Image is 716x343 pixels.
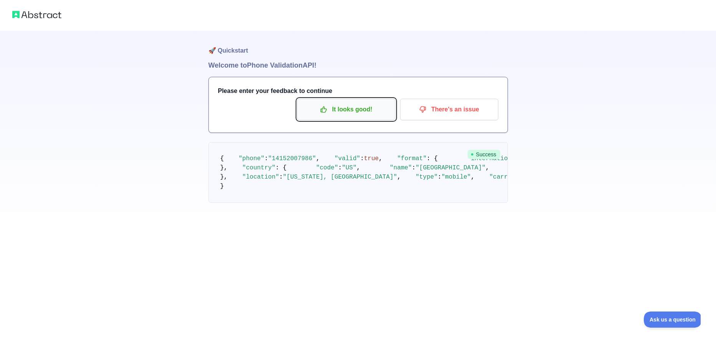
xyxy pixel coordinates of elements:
[427,155,438,162] span: : {
[220,155,707,190] code: }, }, }
[303,103,390,116] p: It looks good!
[360,155,364,162] span: :
[390,164,412,171] span: "name"
[338,164,342,171] span: :
[12,9,61,20] img: Abstract logo
[489,174,522,181] span: "carrier"
[468,150,500,159] span: Success
[471,174,475,181] span: ,
[316,164,338,171] span: "code"
[208,31,508,60] h1: 🚀 Quickstart
[397,155,427,162] span: "format"
[242,174,279,181] span: "location"
[239,155,265,162] span: "phone"
[415,174,438,181] span: "type"
[276,164,287,171] span: : {
[208,60,508,71] h1: Welcome to Phone Validation API!
[242,164,275,171] span: "country"
[316,155,320,162] span: ,
[644,312,701,328] iframe: Toggle Customer Support
[397,174,401,181] span: ,
[342,164,356,171] span: "US"
[334,155,360,162] span: "valid"
[364,155,379,162] span: true
[486,164,489,171] span: ,
[400,99,498,120] button: There's an issue
[357,164,360,171] span: ,
[220,155,224,162] span: {
[265,155,268,162] span: :
[297,99,395,120] button: It looks good!
[412,164,416,171] span: :
[438,174,442,181] span: :
[283,174,397,181] span: "[US_STATE], [GEOGRAPHIC_DATA]"
[467,155,523,162] span: "international"
[415,164,485,171] span: "[GEOGRAPHIC_DATA]"
[218,86,498,96] h3: Please enter your feedback to continue
[406,103,493,116] p: There's an issue
[442,174,471,181] span: "mobile"
[279,174,283,181] span: :
[379,155,382,162] span: ,
[268,155,316,162] span: "14152007986"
